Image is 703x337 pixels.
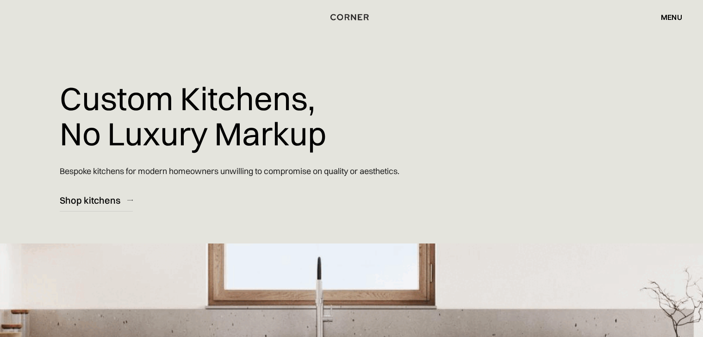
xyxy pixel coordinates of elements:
[661,13,682,21] div: menu
[60,194,120,206] div: Shop kitchens
[652,9,682,25] div: menu
[60,158,399,184] p: Bespoke kitchens for modern homeowners unwilling to compromise on quality or aesthetics.
[60,189,133,212] a: Shop kitchens
[326,11,377,23] a: home
[60,74,326,158] h1: Custom Kitchens, No Luxury Markup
